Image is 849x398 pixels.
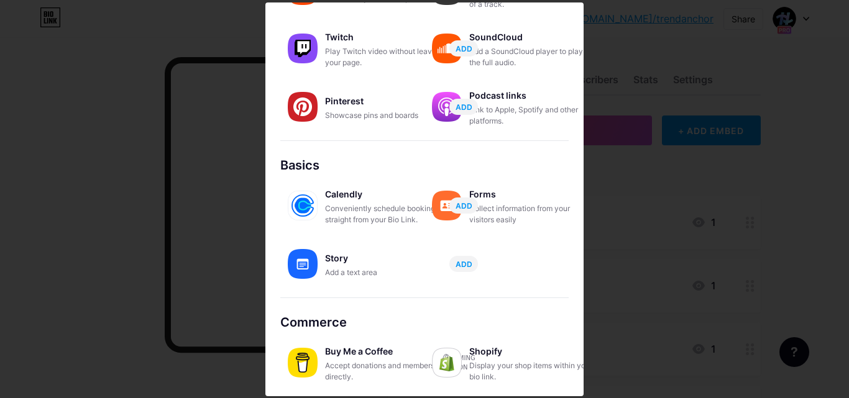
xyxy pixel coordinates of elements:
div: Shopify [469,343,594,360]
div: Link to Apple, Spotify and other platforms. [469,104,594,127]
div: SoundCloud [469,29,594,46]
img: forms [432,191,462,220]
div: Twitch [325,29,449,46]
div: Story [325,250,449,267]
img: pinterest [288,92,318,122]
img: podcastlinks [432,92,462,122]
button: ADD [449,99,478,115]
span: ADD [456,102,472,112]
img: calendly [288,191,318,220]
div: Add a text area [325,267,449,278]
button: ADD [449,256,478,272]
img: buymeacoffee [288,348,318,378]
div: Add a SoundCloud player to play the full audio. [469,46,594,68]
img: twitch [288,34,318,63]
button: ADD [449,40,478,57]
div: Commerce [280,313,569,332]
div: Accept donations and memberships directly. [325,360,449,382]
div: Forms [469,186,594,203]
div: Basics [280,156,569,174]
div: Calendly [325,186,449,203]
img: shopify [432,348,462,378]
div: Podcast links [469,87,594,104]
span: ADD [456,259,472,269]
button: ADD [449,197,478,214]
div: Collect information from your visitors easily [469,203,594,225]
div: Pinterest [325,93,449,110]
img: soundcloud [432,34,462,63]
span: ADD [456,201,472,211]
div: Display your shop items within your bio link. [469,360,594,382]
span: ADD [456,43,472,54]
div: Play Twitch video without leaving your page. [325,46,449,68]
div: Conveniently schedule bookings straight from your Bio Link. [325,203,449,225]
div: Buy Me a Coffee [325,343,449,360]
img: story [288,249,318,279]
div: Showcase pins and boards [325,110,449,121]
